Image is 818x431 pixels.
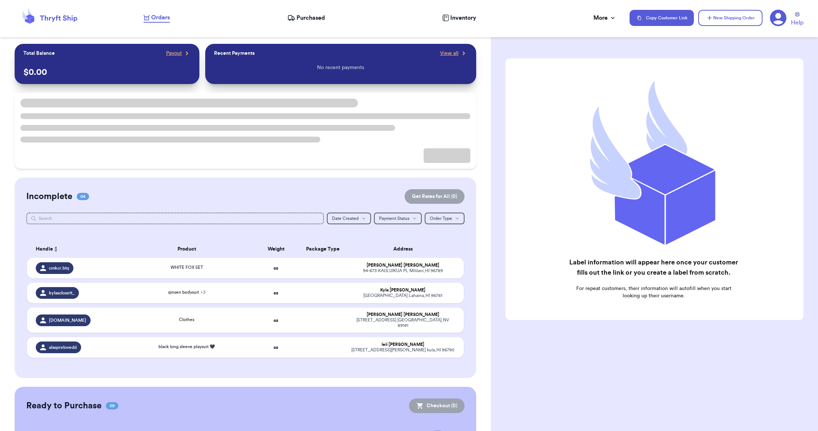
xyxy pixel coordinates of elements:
span: Order Type [430,216,452,221]
h2: Ready to Purchase [26,400,102,412]
span: 04 [77,193,89,200]
span: View all [440,50,459,57]
div: [PERSON_NAME] [PERSON_NAME] [351,312,455,317]
span: Orders [151,13,170,22]
input: Search [26,213,324,224]
div: [STREET_ADDRESS][PERSON_NAME] kula , HI 96790 [351,347,455,353]
strong: oz [274,291,278,295]
p: No recent payments [317,64,364,71]
span: qinsen bodysuit [168,290,206,294]
span: Date Created [332,216,359,221]
span: Purchased [297,14,325,22]
h2: Incomplete [26,191,72,202]
span: kylasclosett_ [49,290,74,296]
button: Sort ascending [53,245,59,253]
span: cmkcr.btq [49,265,69,271]
div: [PERSON_NAME] [PERSON_NAME] [351,263,455,268]
a: Payout [166,50,191,57]
th: Weight [252,240,299,258]
div: Kyla [PERSON_NAME] [351,287,455,293]
button: Copy Customer Link [630,10,694,26]
p: $ 0.00 [23,66,190,78]
span: 09 [106,402,118,409]
span: Help [791,18,803,27]
p: For repeat customers, their information will autofill when you start looking up their username. [568,285,739,300]
p: Total Balance [23,50,55,57]
div: 94-673 KAULUIKUA PL Mililani , HI 96789 [351,268,455,274]
strong: oz [274,266,278,270]
span: Clothes [179,317,194,322]
span: Inventory [450,14,476,22]
button: Payment Status [374,213,422,224]
a: Inventory [442,14,476,22]
div: [STREET_ADDRESS] [GEOGRAPHIC_DATA] , NV 89141 [351,317,455,328]
a: View all [440,50,467,57]
span: Handle [36,245,53,253]
div: More [593,14,616,22]
th: Package Type [299,240,347,258]
div: leii [PERSON_NAME] [351,342,455,347]
div: [GEOGRAPHIC_DATA] Lahaina , HI 96761 [351,293,455,298]
strong: oz [274,318,278,323]
th: Address [346,240,463,258]
th: Product [121,240,252,258]
span: WHITE FOX SET [171,265,203,270]
h2: Label information will appear here once your customer fills out the link or you create a label fr... [568,257,739,278]
button: Date Created [327,213,371,224]
p: Recent Payments [214,50,255,57]
a: Orders [144,13,170,23]
button: Get Rates for All (0) [405,189,465,204]
span: [DOMAIN_NAME] [49,317,86,323]
a: Help [791,12,803,27]
span: + 3 [200,290,206,294]
span: Payment Status [379,216,409,221]
strong: oz [274,345,278,350]
button: Order Type [425,213,465,224]
button: New Shipping Order [698,10,762,26]
span: alasprelovedd [49,344,77,350]
span: Payout [166,50,182,57]
span: black long sleeve playsuit 🖤 [158,344,215,349]
button: Checkout (0) [409,398,465,413]
a: Purchased [287,14,325,22]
